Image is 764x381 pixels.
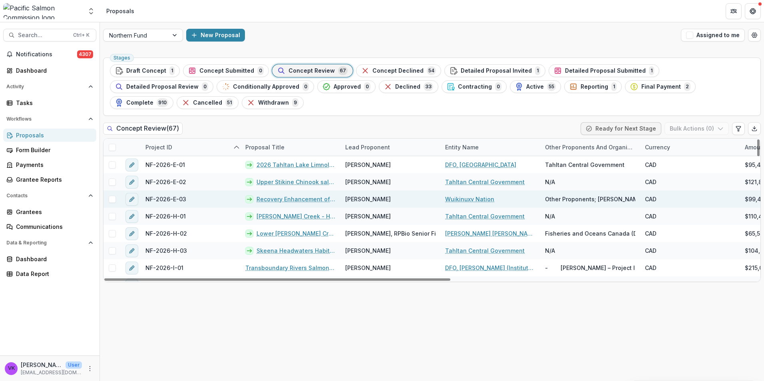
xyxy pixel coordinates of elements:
[125,262,138,274] button: edit
[3,3,82,19] img: Pacific Salmon Commission logo
[16,146,90,154] div: Form Builder
[217,80,314,93] button: Conditionally Approved0
[66,361,82,369] p: User
[257,246,336,255] a: Skeena Headwaters Habitat Restoration Assessment
[645,178,657,186] span: CAD
[125,244,138,257] button: edit
[445,246,525,255] a: Tahltan Central Government
[6,193,85,198] span: Contacts
[3,267,96,280] a: Data Report
[445,212,525,220] a: Tahltan Central Government
[126,83,199,90] span: Detailed Proposal Review
[145,161,185,169] span: NF-2026-E-01
[684,82,690,91] span: 2
[3,189,96,202] button: Open Contacts
[665,122,729,135] button: Bulk Actions (0)
[3,205,96,218] a: Grantees
[110,80,213,93] button: Detailed Proposal Review0
[169,66,175,75] span: 1
[18,32,68,39] span: Search...
[126,99,153,106] span: Complete
[345,161,391,169] span: [PERSON_NAME]
[157,98,168,107] span: 910
[640,139,740,156] div: Currency
[340,139,440,156] div: Lead Proponent
[225,98,233,107] span: 51
[241,139,340,156] div: Proposal Title
[145,195,186,203] span: NF-2026-E-03
[440,139,540,156] div: Entity Name
[3,96,96,109] a: Tasks
[16,222,90,231] div: Communications
[21,361,62,369] p: [PERSON_NAME]
[545,178,555,186] span: N/A
[3,236,96,249] button: Open Data & Reporting
[549,64,659,77] button: Detailed Proposal Submitted1
[540,139,640,156] div: Other Proponents and Organizations
[445,264,535,272] a: DFO, [PERSON_NAME] (Institute of Ocean Sciences)
[540,143,640,151] div: Other Proponents and Organizations
[126,67,166,74] span: Draft Concept
[547,82,556,91] span: 55
[356,64,441,77] button: Concept Declined54
[202,82,208,91] span: 0
[372,67,424,74] span: Concept Declined
[106,7,134,15] div: Proposals
[461,67,532,74] span: Detailed Proposal Invited
[183,64,269,77] button: Concept Submitted0
[338,66,348,75] span: 67
[545,246,555,255] span: N/A
[640,143,675,151] div: Currency
[345,264,391,272] span: [PERSON_NAME]
[340,143,395,151] div: Lead Proponent
[445,161,516,169] a: DFO, [GEOGRAPHIC_DATA]
[345,246,391,255] span: [PERSON_NAME]
[145,246,187,255] span: NF-2026-H-03
[125,210,138,223] button: edit
[445,281,516,289] a: DFO, [GEOGRAPHIC_DATA]
[345,195,391,203] span: [PERSON_NAME]
[445,195,494,203] a: Wuikinuxv Nation
[257,66,264,75] span: 0
[345,178,391,186] span: [PERSON_NAME]
[645,281,657,289] span: CAD
[257,178,336,186] a: Upper Stikine Chinook salmon rebuilding
[445,178,525,186] a: Tahltan Central Government
[3,29,96,42] button: Search...
[564,80,622,93] button: Reporting1
[495,82,501,91] span: 0
[442,80,507,93] button: Contracting0
[3,113,96,125] button: Open Workflows
[748,122,761,135] button: Export table data
[16,255,90,263] div: Dashboard
[726,3,742,19] button: Partners
[103,123,183,134] h2: Concept Review ( 67 )
[424,82,433,91] span: 33
[302,82,309,91] span: 0
[145,212,186,220] span: NF-2026-H-01
[3,252,96,266] a: Dashboard
[545,161,625,169] span: Tahltan Central Government
[103,5,137,17] nav: breadcrumb
[3,158,96,171] a: Payments
[16,208,90,216] div: Grantees
[257,195,336,203] a: Recovery Enhancement of Kilbella-Chuckwalla Chinook, [DATE]-[DATE]
[645,161,657,169] span: CAD
[125,193,138,206] button: edit
[3,220,96,233] a: Communications
[241,143,289,151] div: Proposal Title
[748,29,761,42] button: Open table manager
[625,80,696,93] button: Final Payment2
[8,366,15,371] div: Victor Keong
[458,83,492,90] span: Contracting
[535,66,540,75] span: 1
[6,116,85,122] span: Workflows
[245,264,336,272] a: Transboundary Rivers Salmon Biodatabase Support
[145,178,186,186] span: NF-2026-E-02
[77,50,93,58] span: 4307
[141,139,241,156] div: Project ID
